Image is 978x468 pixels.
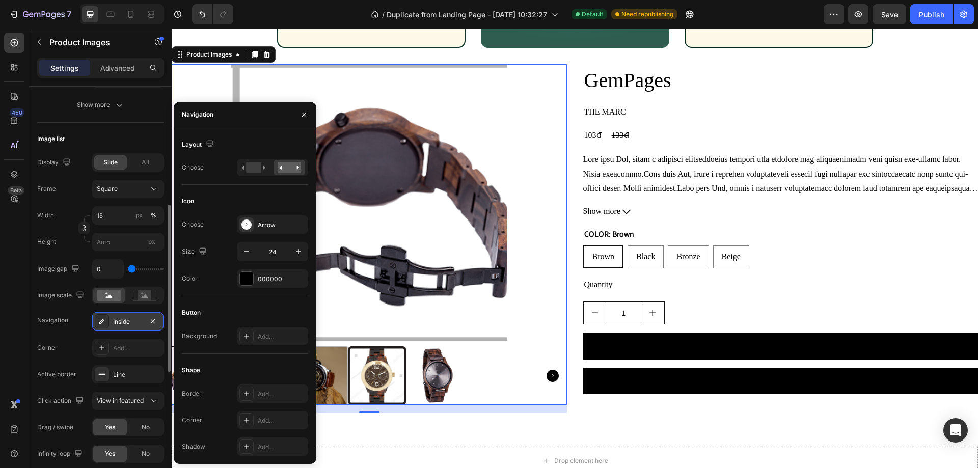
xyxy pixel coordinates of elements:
[596,310,633,325] div: Add to cart
[943,418,968,443] div: Open Intercom Messenger
[413,40,500,63] span: GemPages
[910,4,953,24] button: Publish
[100,63,135,73] p: Advanced
[37,316,68,325] div: Navigation
[142,449,150,458] span: No
[142,158,149,167] span: All
[412,199,464,213] legend: COLOR: Brown
[439,99,458,116] div: 133₫
[582,10,603,19] span: Default
[412,126,806,296] span: Lore ipsu Dol, sitam c adipisci elitseddoeius tempori utla etdolore mag aliquaenimadm veni quisn ...
[37,96,164,114] button: Show more
[505,224,528,232] span: Bronze
[182,137,216,151] div: Layout
[258,274,306,284] div: 000000
[37,156,73,170] div: Display
[470,273,493,295] button: increment
[412,36,807,68] h2: To enrich screen reader interactions, please activate Accessibility in Grammarly extension settings
[182,416,202,425] div: Corner
[37,184,56,194] label: Frame
[881,10,898,19] span: Save
[142,423,150,432] span: No
[92,392,164,410] button: View in featured
[192,4,233,24] div: Undo/Redo
[591,345,627,360] div: Buy it now
[182,220,204,229] div: Choose
[37,237,56,246] label: Height
[147,209,159,222] button: px
[182,197,194,206] div: Icon
[919,9,944,20] div: Publish
[50,63,79,73] p: Settings
[37,134,65,144] div: Image list
[258,390,306,399] div: Add...
[67,8,71,20] p: 7
[113,370,161,379] div: Line
[412,304,807,331] button: Add to cart
[182,389,202,398] div: Border
[97,397,144,404] span: View in featured
[383,428,437,436] div: Drop element here
[621,10,673,19] span: Need republishing
[182,274,198,283] div: Color
[105,449,115,458] span: Yes
[172,29,978,468] iframe: To enrich screen reader interactions, please activate Accessibility in Grammarly extension settings
[37,289,86,302] div: Image scale
[258,416,306,425] div: Add...
[97,184,118,194] span: Square
[92,233,164,251] input: px
[37,394,86,408] div: Click action
[387,9,547,20] span: Duplicate from Landing Page - [DATE] 10:32:27
[37,211,54,220] label: Width
[150,211,156,220] div: %
[258,443,306,452] div: Add...
[412,176,807,190] button: Show more
[182,366,200,375] div: Shape
[413,37,806,67] p: ⁠⁠⁠⁠⁠⁠⁠
[182,110,213,119] div: Navigation
[49,36,136,48] p: Product Images
[421,224,443,232] span: Brown
[182,163,204,172] div: Choose
[873,4,906,24] button: Save
[113,317,143,326] div: Inside
[93,260,123,278] input: Auto
[412,76,807,91] h2: THE MARC
[10,108,24,117] div: 450
[412,339,807,366] button: Buy it now
[465,224,483,232] span: Black
[148,238,155,245] span: px
[113,344,161,353] div: Add...
[550,224,569,232] span: Beige
[182,308,201,317] div: Button
[375,341,387,353] button: Carousel Next Arrow
[13,21,62,31] div: Product Images
[37,447,85,461] div: Infinity loop
[258,221,306,230] div: Arrow
[37,262,81,276] div: Image gap
[382,9,385,20] span: /
[103,158,118,167] span: Slide
[37,343,58,352] div: Corner
[258,332,306,341] div: Add...
[37,370,76,379] div: Active border
[8,186,24,195] div: Beta
[412,273,435,295] button: decrement
[182,332,217,341] div: Background
[412,99,431,116] div: 103₫
[182,442,205,451] div: Shadow
[105,423,115,432] span: Yes
[4,4,76,24] button: 7
[92,206,164,225] input: px%
[412,248,807,265] div: Quantity
[37,423,73,432] div: Drag / swipe
[77,100,124,110] div: Show more
[133,209,145,222] button: %
[135,211,143,220] div: px
[412,176,449,190] span: Show more
[92,180,164,198] button: Square
[182,245,209,259] div: Size
[435,273,470,295] input: quantity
